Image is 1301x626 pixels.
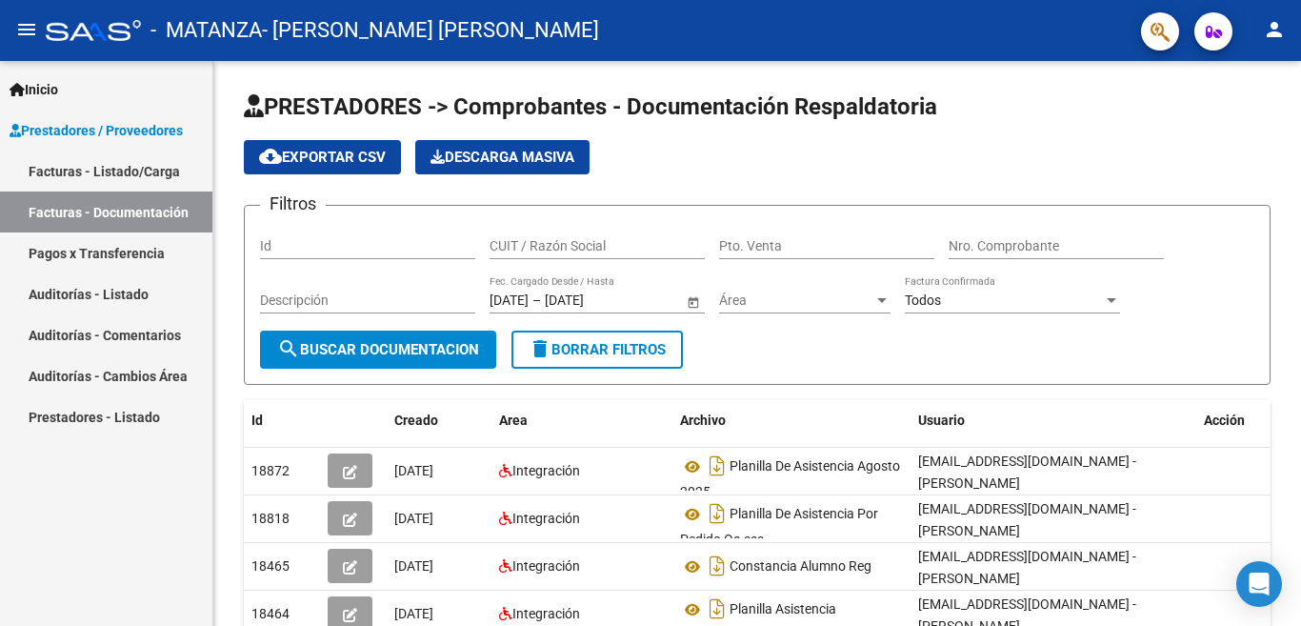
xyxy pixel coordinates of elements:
span: Integración [512,558,580,574]
span: [DATE] [394,558,433,574]
span: 18818 [251,511,290,526]
span: [DATE] [394,463,433,478]
mat-icon: delete [529,337,551,360]
button: Open calendar [683,292,703,312]
mat-icon: search [277,337,300,360]
span: Area [499,413,528,428]
button: Buscar Documentacion [260,331,496,369]
span: Inicio [10,79,58,100]
span: – [532,293,541,309]
datatable-header-cell: Acción [1196,400,1291,441]
span: Prestadores / Proveedores [10,120,183,141]
span: [EMAIL_ADDRESS][DOMAIN_NAME] - [PERSON_NAME] [918,501,1136,538]
span: - [PERSON_NAME] [PERSON_NAME] [262,10,599,51]
span: 18464 [251,606,290,621]
app-download-masive: Descarga masiva de comprobantes (adjuntos) [415,140,590,174]
i: Descargar documento [705,551,730,581]
datatable-header-cell: Creado [387,400,491,441]
span: PRESTADORES -> Comprobantes - Documentación Respaldatoria [244,93,937,120]
span: [EMAIL_ADDRESS][DOMAIN_NAME] - [PERSON_NAME] [918,454,1136,491]
button: Borrar Filtros [511,331,683,369]
span: Id [251,413,263,428]
span: [DATE] [394,606,433,621]
datatable-header-cell: Archivo [672,400,911,441]
span: 18872 [251,463,290,478]
mat-icon: person [1263,18,1286,41]
span: 18465 [251,558,290,574]
span: Planilla De Asistencia Agosto 2025 [680,459,900,500]
span: Planilla De Asistencia Por Pedido Os-sss [680,507,878,548]
datatable-header-cell: Usuario [911,400,1196,441]
datatable-header-cell: Area [491,400,672,441]
span: Buscar Documentacion [277,341,479,358]
span: Integración [512,511,580,526]
span: Creado [394,413,438,428]
i: Descargar documento [705,594,730,624]
input: Fecha fin [545,293,638,309]
input: Fecha inicio [490,293,529,309]
span: Acción [1204,413,1245,428]
span: [EMAIL_ADDRESS][DOMAIN_NAME] - [PERSON_NAME] [918,549,1136,586]
button: Descarga Masiva [415,140,590,174]
span: Archivo [680,413,726,428]
h3: Filtros [260,191,326,217]
i: Descargar documento [705,451,730,481]
span: Todos [905,293,941,308]
span: [DATE] [394,511,433,526]
span: - MATANZA [150,10,262,51]
span: Constancia Alumno Reg [730,559,871,575]
i: Descargar documento [705,498,730,529]
span: Usuario [918,413,965,428]
mat-icon: menu [15,18,38,41]
span: Integración [512,606,580,621]
span: Área [719,293,873,309]
span: Borrar Filtros [529,341,666,358]
mat-icon: cloud_download [259,145,282,168]
span: Descarga Masiva [430,149,574,166]
span: Exportar CSV [259,149,386,166]
span: Integración [512,463,580,478]
div: Open Intercom Messenger [1236,561,1282,607]
datatable-header-cell: Id [244,400,320,441]
button: Exportar CSV [244,140,401,174]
